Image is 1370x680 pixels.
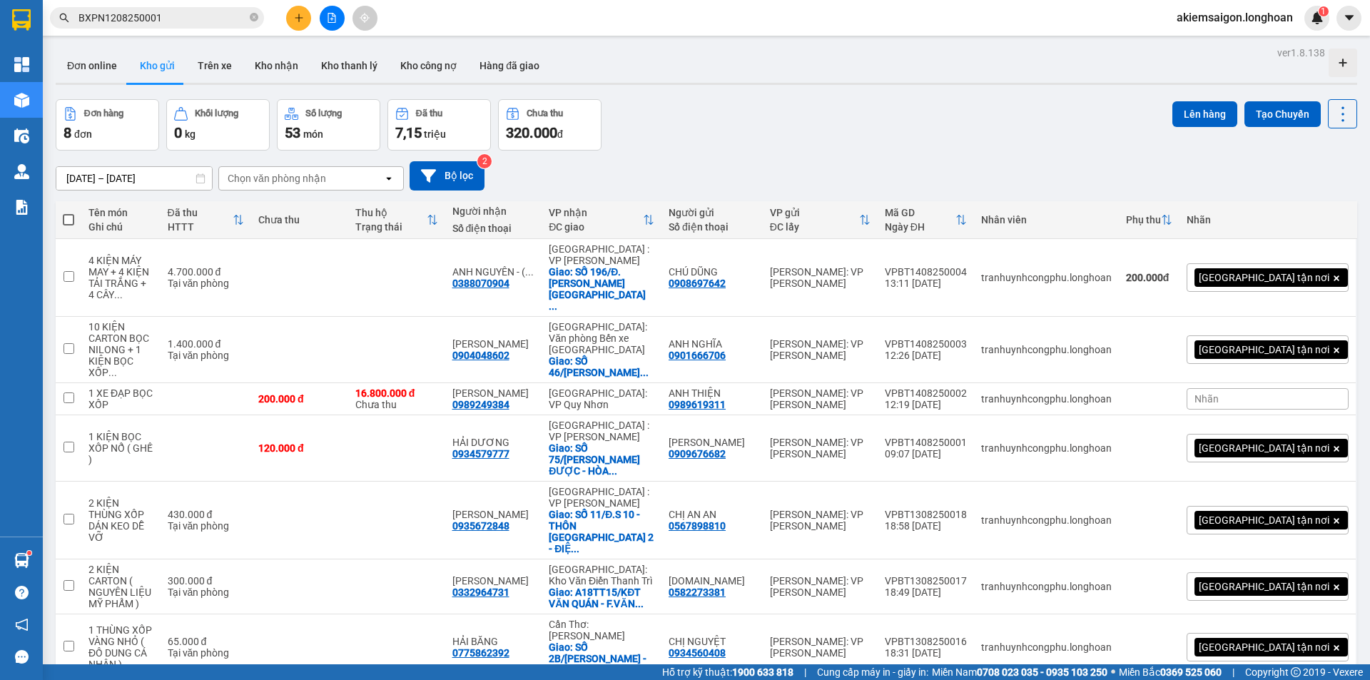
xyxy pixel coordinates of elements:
[108,367,117,378] span: ...
[669,575,756,587] div: MS.MY
[669,448,726,460] div: 0909676682
[885,575,967,587] div: VPBT1308250017
[669,437,756,448] div: NGUYỄN VĂN QUYẾT
[498,99,602,151] button: Chưa thu320.000đ
[88,221,153,233] div: Ghi chú
[557,128,563,140] span: đ
[549,509,654,554] div: Giao: SỐ 11/Đ.S 10 - THÔN HÀ TÂY 2 - ĐIỆN HÒA - ĐIỆN BÀN - QUẢNG NAM
[1119,201,1179,239] th: Toggle SortBy
[885,448,967,460] div: 09:07 [DATE]
[770,338,871,361] div: [PERSON_NAME]: VP [PERSON_NAME]
[981,344,1112,355] div: tranhuynhcongphu.longhoan
[549,664,557,676] span: ...
[14,128,29,143] img: warehouse-icon
[549,221,643,233] div: ĐC giao
[168,575,244,587] div: 300.000 đ
[1126,214,1161,225] div: Phụ thu
[981,581,1112,592] div: tranhuynhcongphu.longhoan
[549,321,654,355] div: [GEOGRAPHIC_DATA]: Văn phòng Bến xe [GEOGRAPHIC_DATA]
[452,223,535,234] div: Số điện thoại
[1291,667,1301,677] span: copyright
[885,350,967,361] div: 12:26 [DATE]
[549,300,557,312] span: ...
[770,221,859,233] div: ĐC lấy
[387,99,491,151] button: Đã thu7,15 triệu
[1199,343,1329,356] span: [GEOGRAPHIC_DATA] tận nơi
[1187,214,1349,225] div: Nhãn
[770,207,859,218] div: VP gửi
[549,442,654,477] div: Giao: SỐ 75/TRƯƠNG QUANG ĐƯỢC - HÒA QUÝ - NGŨ HÀNH SƠN - ĐÀ NẴNG
[1199,442,1329,455] span: [GEOGRAPHIC_DATA] tận nơi
[1165,9,1304,26] span: akiemsaigon.longhoan
[452,350,509,361] div: 0904048602
[981,272,1112,283] div: tranhuynhcongphu.longhoan
[1126,272,1169,283] strong: 200.000 đ
[609,465,617,477] span: ...
[669,338,756,350] div: ANH NGHĨA
[410,161,484,191] button: Bộ lọc
[452,575,535,587] div: QUỲNH VHL
[770,266,871,289] div: [PERSON_NAME]: VP [PERSON_NAME]
[168,350,244,361] div: Tại văn phòng
[1199,580,1329,593] span: [GEOGRAPHIC_DATA] tận nơi
[303,128,323,140] span: món
[770,636,871,659] div: [PERSON_NAME]: VP [PERSON_NAME]
[452,399,509,410] div: 0989249384
[88,564,153,609] div: 2 KIỆN CARTON ( NGUYÊN LIỆU MỸ PHẨM )
[452,205,535,217] div: Người nhận
[84,108,123,118] div: Đơn hàng
[14,57,29,72] img: dashboard-icon
[327,13,337,23] span: file-add
[168,509,244,520] div: 430.000 đ
[14,553,29,568] img: warehouse-icon
[885,587,967,598] div: 18:49 [DATE]
[885,399,967,410] div: 12:19 [DATE]
[506,124,557,141] span: 320.000
[56,49,128,83] button: Đơn online
[770,509,871,532] div: [PERSON_NAME]: VP [PERSON_NAME]
[981,393,1112,405] div: tranhuynhcongphu.longhoan
[885,266,967,278] div: VPBT1408250004
[804,664,806,680] span: |
[168,587,244,598] div: Tại văn phòng
[549,486,654,509] div: [GEOGRAPHIC_DATA] : VP [PERSON_NAME]
[981,641,1112,653] div: tranhuynhcongphu.longhoan
[885,520,967,532] div: 18:58 [DATE]
[250,13,258,21] span: close-circle
[452,636,535,647] div: HẢI BĂNG
[981,442,1112,454] div: tranhuynhcongphu.longhoan
[355,387,438,410] div: Chưa thu
[525,266,534,278] span: ...
[468,49,551,83] button: Hàng đã giao
[1321,6,1326,16] span: 1
[64,124,71,141] span: 8
[195,108,238,118] div: Khối lượng
[669,221,756,233] div: Số điện thoại
[885,437,967,448] div: VPBT1408250001
[348,201,445,239] th: Toggle SortBy
[477,154,492,168] sup: 2
[527,108,563,118] div: Chưa thu
[669,278,726,289] div: 0908697642
[1277,45,1325,61] div: ver 1.8.138
[1199,514,1329,527] span: [GEOGRAPHIC_DATA] tận nơi
[78,10,247,26] input: Tìm tên, số ĐT hoặc mã đơn
[452,266,535,278] div: ANH NGUYÊN - ( 0908697642/CHÚ DŨNG )
[14,164,29,179] img: warehouse-icon
[1194,393,1219,405] span: Nhãn
[635,598,644,609] span: ...
[669,509,756,520] div: CHỊ AN AN
[452,520,509,532] div: 0935672848
[258,442,341,454] div: 120.000 đ
[885,221,955,233] div: Ngày ĐH
[168,520,244,532] div: Tại văn phòng
[88,321,153,378] div: 10 KIỆN CARTON BỌC NILONG + 1 KIỆN BỌC XỐP NỔ ( KINH THÁNH )
[114,289,123,300] span: ...
[452,448,509,460] div: 0934579777
[395,124,422,141] span: 7,15
[549,355,654,378] div: Giao: SỐ 46/HOÀNG VĂN THỤ - HỒNG BÀNG - TP.HẢI PHÒNG
[1160,666,1222,678] strong: 0369 525 060
[320,6,345,31] button: file-add
[452,278,509,289] div: 0388070904
[389,49,468,83] button: Kho công nợ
